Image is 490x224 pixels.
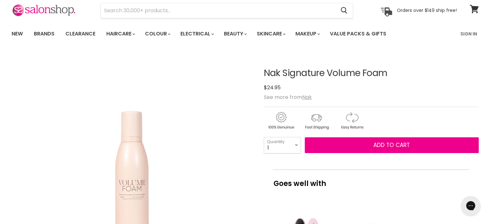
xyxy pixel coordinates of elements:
span: See more from [264,93,312,101]
a: Colour [140,27,174,41]
iframe: Gorgias live chat messenger [458,194,484,218]
p: Goes well with [274,170,469,191]
img: returns.gif [335,111,369,131]
a: Nak [302,93,312,101]
button: Search [336,3,353,18]
a: Electrical [176,27,218,41]
form: Product [101,3,353,18]
a: Brands [29,27,59,41]
select: Quantity [264,137,301,153]
nav: Main [4,24,487,43]
h1: Nak Signature Volume Foam [264,68,479,78]
a: Haircare [101,27,139,41]
ul: Main menu [7,24,424,43]
p: Orders over $149 ship free! [397,7,457,13]
img: genuine.gif [264,111,298,131]
a: Clearance [61,27,100,41]
button: Add to cart [305,137,479,153]
a: Sign In [456,27,481,41]
span: $24.95 [264,84,281,91]
a: Beauty [219,27,251,41]
a: Skincare [252,27,289,41]
a: New [7,27,28,41]
span: Add to cart [373,141,410,149]
a: Value Packs & Gifts [325,27,391,41]
a: Makeup [291,27,324,41]
input: Search [101,3,336,18]
img: shipping.gif [299,111,333,131]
